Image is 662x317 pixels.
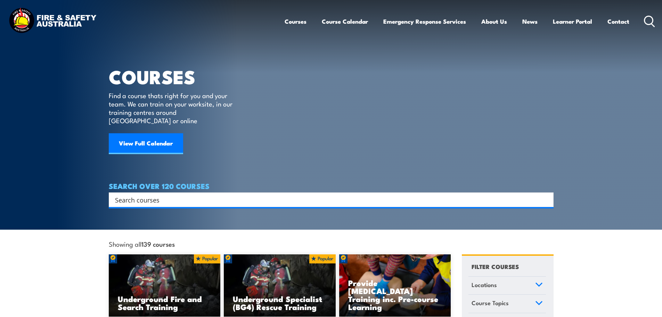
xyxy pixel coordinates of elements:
a: Course Topics [468,295,546,313]
h4: FILTER COURSES [472,262,519,271]
a: Contact [607,12,629,31]
a: Course Calendar [322,12,368,31]
p: Find a course thats right for you and your team. We can train on your worksite, in our training c... [109,91,236,125]
a: Learner Portal [553,12,592,31]
form: Search form [116,195,540,205]
span: Course Topics [472,298,509,308]
a: View Full Calendar [109,133,183,154]
a: Emergency Response Services [383,12,466,31]
h1: COURSES [109,68,243,85]
a: Underground Specialist (BG4) Rescue Training [224,254,336,317]
h3: Underground Specialist (BG4) Rescue Training [233,295,327,311]
span: Showing all [109,240,175,247]
h4: SEARCH OVER 120 COURSES [109,182,554,190]
a: Locations [468,277,546,295]
input: Search input [115,195,538,205]
a: Courses [285,12,307,31]
a: Provide [MEDICAL_DATA] Training inc. Pre-course Learning [339,254,451,317]
img: Underground mine rescue [109,254,221,317]
span: Locations [472,280,497,290]
h3: Provide [MEDICAL_DATA] Training inc. Pre-course Learning [348,279,442,311]
img: Underground mine rescue [224,254,336,317]
a: About Us [481,12,507,31]
a: Underground Fire and Search Training [109,254,221,317]
a: News [522,12,538,31]
h3: Underground Fire and Search Training [118,295,212,311]
img: Low Voltage Rescue and Provide CPR [339,254,451,317]
button: Search magnifier button [541,195,551,205]
strong: 139 courses [141,239,175,248]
